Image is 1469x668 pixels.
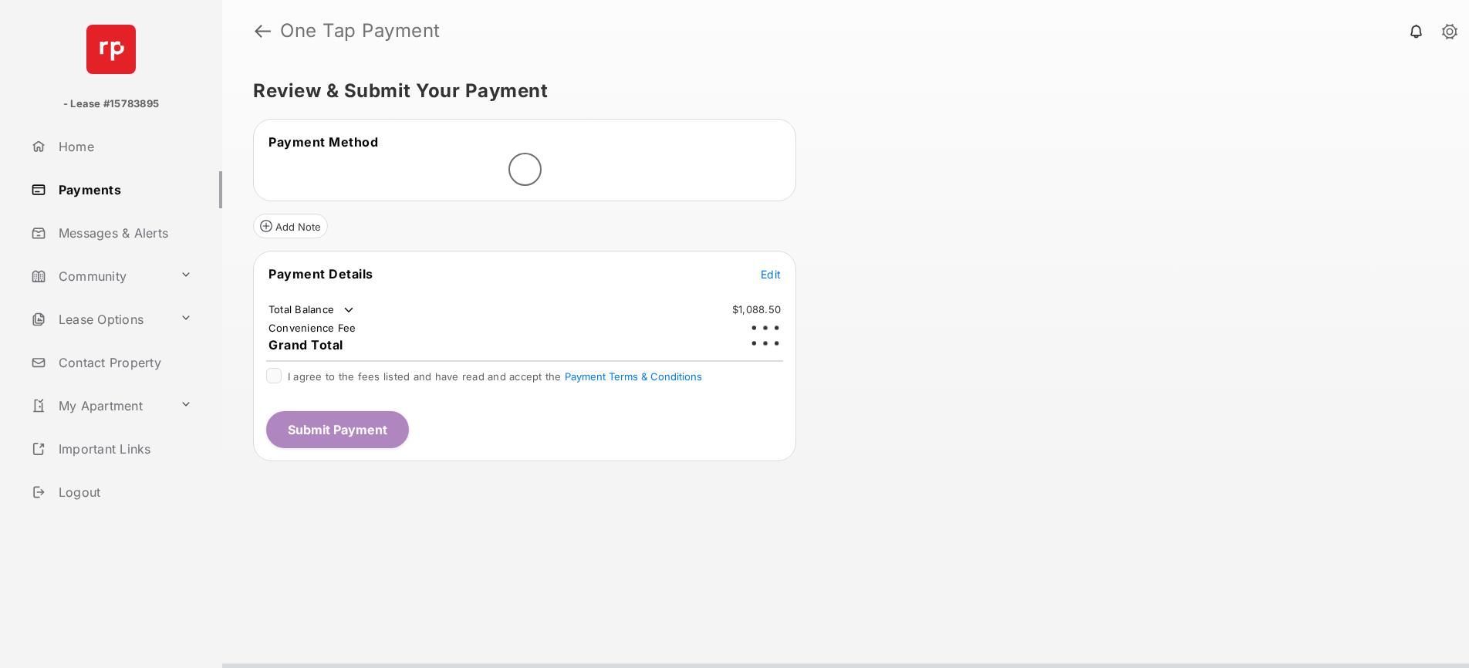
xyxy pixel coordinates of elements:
button: Edit [761,266,781,282]
a: My Apartment [25,387,174,424]
strong: One Tap Payment [280,22,441,40]
span: Payment Method [268,134,378,150]
button: Submit Payment [266,411,409,448]
a: Payments [25,171,222,208]
span: Edit [761,268,781,281]
a: Logout [25,474,222,511]
img: svg+xml;base64,PHN2ZyB4bWxucz0iaHR0cDovL3d3dy53My5vcmcvMjAwMC9zdmciIHdpZHRoPSI2NCIgaGVpZ2h0PSI2NC... [86,25,136,74]
td: $1,088.50 [731,302,782,316]
a: Lease Options [25,301,174,338]
a: Home [25,128,222,165]
a: Contact Property [25,344,222,381]
p: - Lease #15783895 [63,96,159,112]
span: Grand Total [268,337,343,353]
td: Total Balance [268,302,356,318]
span: Payment Details [268,266,373,282]
a: Important Links [25,430,198,467]
a: Messages & Alerts [25,214,222,251]
a: Community [25,258,174,295]
td: Convenience Fee [268,321,357,335]
button: I agree to the fees listed and have read and accept the [565,370,702,383]
h5: Review & Submit Your Payment [253,82,1426,100]
span: I agree to the fees listed and have read and accept the [288,370,702,383]
button: Add Note [253,214,328,238]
